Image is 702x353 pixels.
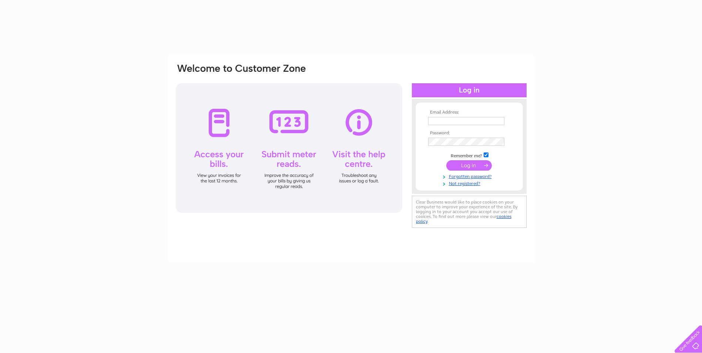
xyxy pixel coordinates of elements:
[428,179,512,186] a: Not registered?
[416,214,511,224] a: cookies policy
[428,172,512,179] a: Forgotten password?
[426,131,512,136] th: Password:
[446,160,492,171] input: Submit
[412,196,527,228] div: Clear Business would like to place cookies on your computer to improve your experience of the sit...
[426,151,512,159] td: Remember me?
[426,110,512,115] th: Email Address:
